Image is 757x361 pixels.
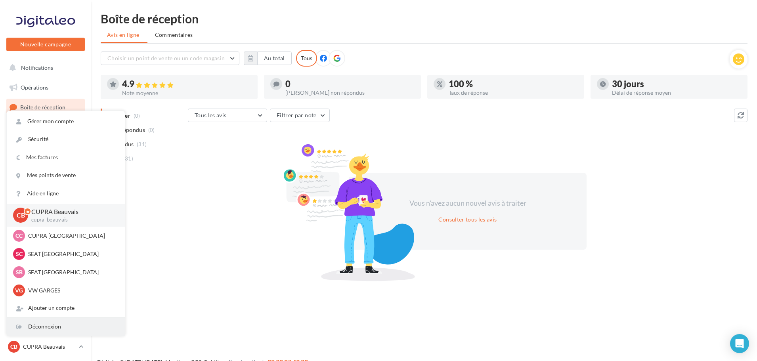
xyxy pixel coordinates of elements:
[270,109,330,122] button: Filtrer par note
[5,79,86,96] a: Opérations
[612,80,741,88] div: 30 jours
[188,109,267,122] button: Tous les avis
[285,90,415,96] div: [PERSON_NAME] non répondus
[28,232,115,240] p: CUPRA [GEOGRAPHIC_DATA]
[5,139,86,156] a: Campagnes
[28,268,115,276] p: SEAT [GEOGRAPHIC_DATA]
[122,90,251,96] div: Note moyenne
[108,126,145,134] span: Non répondus
[435,215,500,224] button: Consulter tous les avis
[7,166,125,184] a: Mes points de vente
[5,218,86,241] a: PLV et print personnalisable
[5,198,86,215] a: Calendrier
[449,80,578,88] div: 100 %
[400,198,536,208] div: Vous n'avez aucun nouvel avis à traiter
[244,52,292,65] button: Au total
[137,141,147,147] span: (31)
[7,185,125,202] a: Aide en ligne
[16,268,23,276] span: SB
[7,318,125,336] div: Déconnexion
[10,343,17,351] span: CB
[296,50,317,67] div: Tous
[7,149,125,166] a: Mes factures
[195,112,227,118] span: Tous les avis
[6,339,85,354] a: CB CUPRA Beauvais
[7,130,125,148] a: Sécurité
[15,287,23,294] span: VG
[285,80,415,88] div: 0
[101,52,239,65] button: Choisir un point de vente ou un code magasin
[155,31,193,39] span: Commentaires
[31,216,112,223] p: cupra_beauvais
[612,90,741,96] div: Délai de réponse moyen
[23,343,76,351] p: CUPRA Beauvais
[16,250,23,258] span: SC
[122,80,251,89] div: 4.9
[257,52,292,65] button: Au total
[5,59,83,76] button: Notifications
[5,119,86,136] a: Visibilité en ligne
[107,55,225,61] span: Choisir un point de vente ou un code magasin
[5,159,86,175] a: Contacts
[449,90,578,96] div: Taux de réponse
[123,155,133,162] span: (31)
[6,38,85,51] button: Nouvelle campagne
[15,232,23,240] span: CC
[730,334,749,353] div: Open Intercom Messenger
[7,299,125,317] div: Ajouter un compte
[21,64,53,71] span: Notifications
[5,244,86,267] a: Campagnes DataOnDemand
[28,287,115,294] p: VW GARGES
[28,250,115,258] p: SEAT [GEOGRAPHIC_DATA]
[101,13,747,25] div: Boîte de réception
[5,178,86,195] a: Médiathèque
[21,84,48,91] span: Opérations
[20,104,65,111] span: Boîte de réception
[31,207,112,216] p: CUPRA Beauvais
[17,211,25,220] span: CB
[5,99,86,116] a: Boîte de réception
[7,113,125,130] a: Gérer mon compte
[148,127,155,133] span: (0)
